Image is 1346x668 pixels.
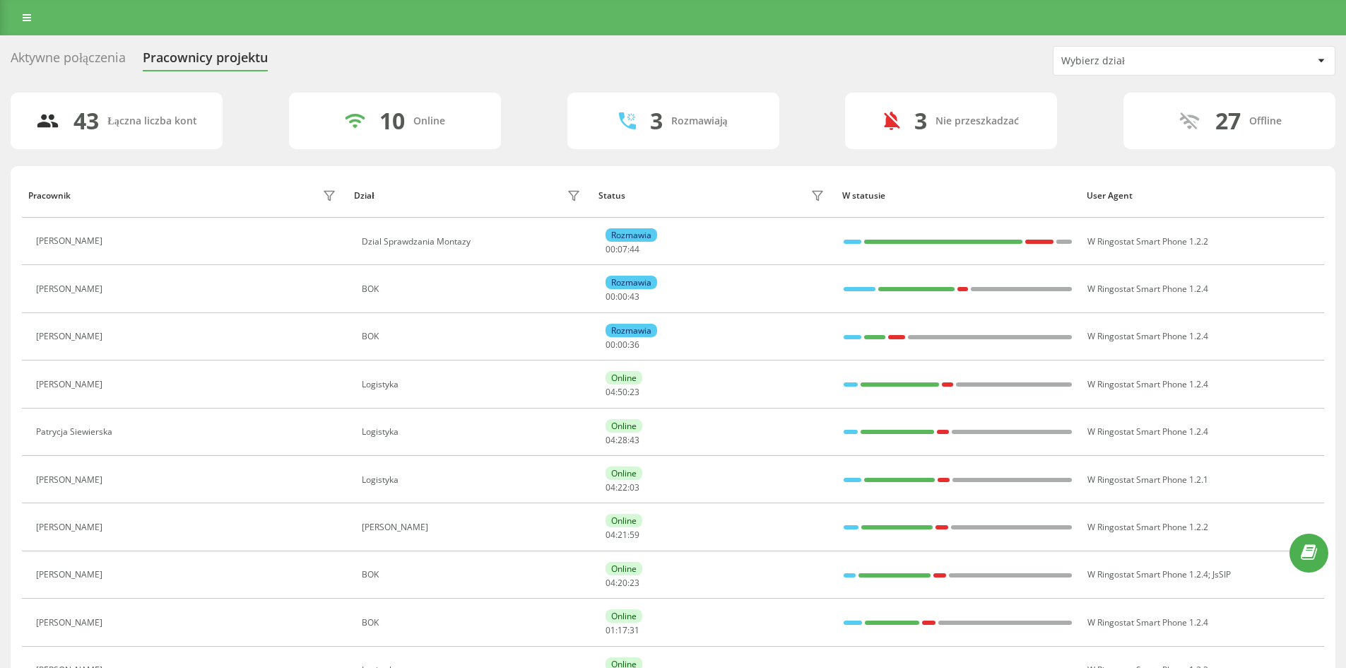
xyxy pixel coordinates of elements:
div: Dzial Sprawdzania Montazy [362,237,584,247]
span: 04 [606,386,615,398]
span: 59 [630,529,639,541]
div: Online [606,371,642,385]
span: W Ringostat Smart Phone 1.2.4 [1087,616,1208,628]
span: W Ringostat Smart Phone 1.2.4 [1087,426,1208,438]
div: Wybierz dział [1061,55,1230,67]
div: [PERSON_NAME] [36,522,106,532]
span: 01 [606,624,615,636]
span: 17 [618,624,627,636]
span: 31 [630,624,639,636]
span: 22 [618,481,627,493]
span: W Ringostat Smart Phone 1.2.2 [1087,521,1208,533]
div: : : [606,387,639,397]
div: [PERSON_NAME] [36,475,106,485]
div: Łączna liczba kont [107,115,196,127]
div: : : [606,435,639,445]
div: Aktywne połączenia [11,50,126,72]
div: 3 [650,107,663,134]
span: 23 [630,386,639,398]
div: Status [598,191,625,201]
span: 00 [618,339,627,351]
span: 21 [618,529,627,541]
div: 3 [914,107,927,134]
div: [PERSON_NAME] [36,570,106,580]
span: JsSIP [1212,568,1231,580]
div: Online [606,514,642,527]
div: W statusie [842,191,1073,201]
div: Online [606,609,642,623]
span: 23 [630,577,639,589]
div: Pracownik [28,191,71,201]
div: Pracownicy projektu [143,50,268,72]
div: : : [606,292,639,302]
span: 04 [606,529,615,541]
span: 44 [630,243,639,255]
div: [PERSON_NAME] [36,332,106,341]
span: W Ringostat Smart Phone 1.2.2 [1087,235,1208,247]
div: : : [606,340,639,350]
span: 00 [618,291,627,303]
span: 43 [630,291,639,303]
div: [PERSON_NAME] [362,522,584,532]
div: : : [606,578,639,588]
span: 28 [618,434,627,446]
span: 04 [606,481,615,493]
span: W Ringostat Smart Phone 1.2.4 [1087,378,1208,390]
div: Rozmawia [606,228,657,242]
span: 03 [630,481,639,493]
div: Offline [1249,115,1282,127]
span: W Ringostat Smart Phone 1.2.4 [1087,283,1208,295]
div: Logistyka [362,475,584,485]
span: 20 [618,577,627,589]
div: BOK [362,618,584,628]
div: Online [606,419,642,433]
span: 00 [606,243,615,255]
span: W Ringostat Smart Phone 1.2.4 [1087,330,1208,342]
div: : : [606,483,639,493]
span: 43 [630,434,639,446]
div: Rozmawia [606,324,657,337]
div: [PERSON_NAME] [36,236,106,246]
div: : : [606,245,639,254]
div: Logistyka [362,380,584,389]
div: [PERSON_NAME] [36,618,106,628]
div: BOK [362,570,584,580]
div: BOK [362,332,584,341]
div: Dział [354,191,374,201]
span: 00 [606,339,615,351]
span: 04 [606,577,615,589]
div: Rozmawia [606,276,657,289]
div: : : [606,626,639,635]
span: 36 [630,339,639,351]
div: User Agent [1087,191,1318,201]
span: W Ringostat Smart Phone 1.2.1 [1087,474,1208,486]
div: Online [606,562,642,575]
div: BOK [362,284,584,294]
div: Patrycja Siewierska [36,427,116,437]
div: 43 [73,107,99,134]
div: 10 [379,107,405,134]
span: 07 [618,243,627,255]
div: Nie przeszkadzać [935,115,1019,127]
div: Logistyka [362,427,584,437]
div: 27 [1215,107,1241,134]
div: Online [606,467,642,480]
span: 50 [618,386,627,398]
span: 04 [606,434,615,446]
div: Rozmawiają [671,115,728,127]
div: [PERSON_NAME] [36,284,106,294]
span: W Ringostat Smart Phone 1.2.4 [1087,568,1208,580]
div: : : [606,530,639,540]
div: [PERSON_NAME] [36,380,106,389]
span: 00 [606,291,615,303]
div: Online [413,115,445,127]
